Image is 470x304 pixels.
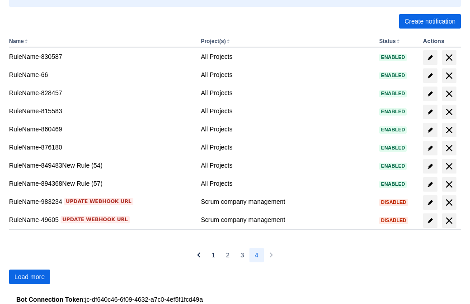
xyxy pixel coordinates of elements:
[379,109,407,114] span: Enabled
[9,125,193,134] div: RuleName-860469
[444,215,455,226] span: delete
[201,215,372,224] div: Scrum company management
[427,217,434,224] span: edit
[9,38,24,44] button: Name
[201,161,372,170] div: All Projects
[427,181,434,188] span: edit
[235,248,249,262] button: Page 3
[62,216,128,223] span: Update webhook URL
[444,161,455,172] span: delete
[201,197,372,206] div: Scrum company management
[201,106,372,116] div: All Projects
[9,179,193,188] div: RuleName-894368New Rule (57)
[9,161,193,170] div: RuleName-849483New Rule (54)
[427,163,434,170] span: edit
[206,248,221,262] button: Page 1
[379,218,408,223] span: Disabled
[379,55,407,60] span: Enabled
[444,143,455,154] span: delete
[444,88,455,99] span: delete
[399,14,461,29] button: Create notification
[379,91,407,96] span: Enabled
[9,270,50,284] button: Load more
[379,182,407,187] span: Enabled
[16,295,454,304] div: : jc-df640c46-6f09-4632-a7c0-4ef5f1fcd49a
[14,270,45,284] span: Load more
[379,73,407,78] span: Enabled
[379,145,407,150] span: Enabled
[427,145,434,152] span: edit
[427,90,434,97] span: edit
[221,248,235,262] button: Page 2
[379,200,408,205] span: Disabled
[255,248,258,262] span: 4
[379,38,396,44] button: Status
[444,106,455,117] span: delete
[240,248,244,262] span: 3
[192,248,206,262] button: Previous
[9,106,193,116] div: RuleName-815583
[192,248,278,262] nav: Pagination
[9,215,193,224] div: RuleName-49605
[404,14,456,29] span: Create notification
[444,70,455,81] span: delete
[9,70,193,79] div: RuleName-66
[419,36,461,48] th: Actions
[427,108,434,116] span: edit
[444,52,455,63] span: delete
[9,88,193,97] div: RuleName-828457
[226,248,230,262] span: 2
[9,52,193,61] div: RuleName-830587
[9,197,193,206] div: RuleName-983234
[249,248,264,262] button: Page 4
[427,199,434,206] span: edit
[66,198,132,205] span: Update webhook URL
[201,179,372,188] div: All Projects
[264,248,278,262] button: Next
[427,54,434,61] span: edit
[201,125,372,134] div: All Projects
[201,70,372,79] div: All Projects
[444,197,455,208] span: delete
[201,88,372,97] div: All Projects
[444,179,455,190] span: delete
[9,143,193,152] div: RuleName-876180
[16,296,83,303] strong: Bot Connection Token
[379,127,407,132] span: Enabled
[201,52,372,61] div: All Projects
[444,125,455,135] span: delete
[427,126,434,134] span: edit
[211,248,215,262] span: 1
[427,72,434,79] span: edit
[201,143,372,152] div: All Projects
[201,38,226,44] button: Project(s)
[379,164,407,169] span: Enabled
